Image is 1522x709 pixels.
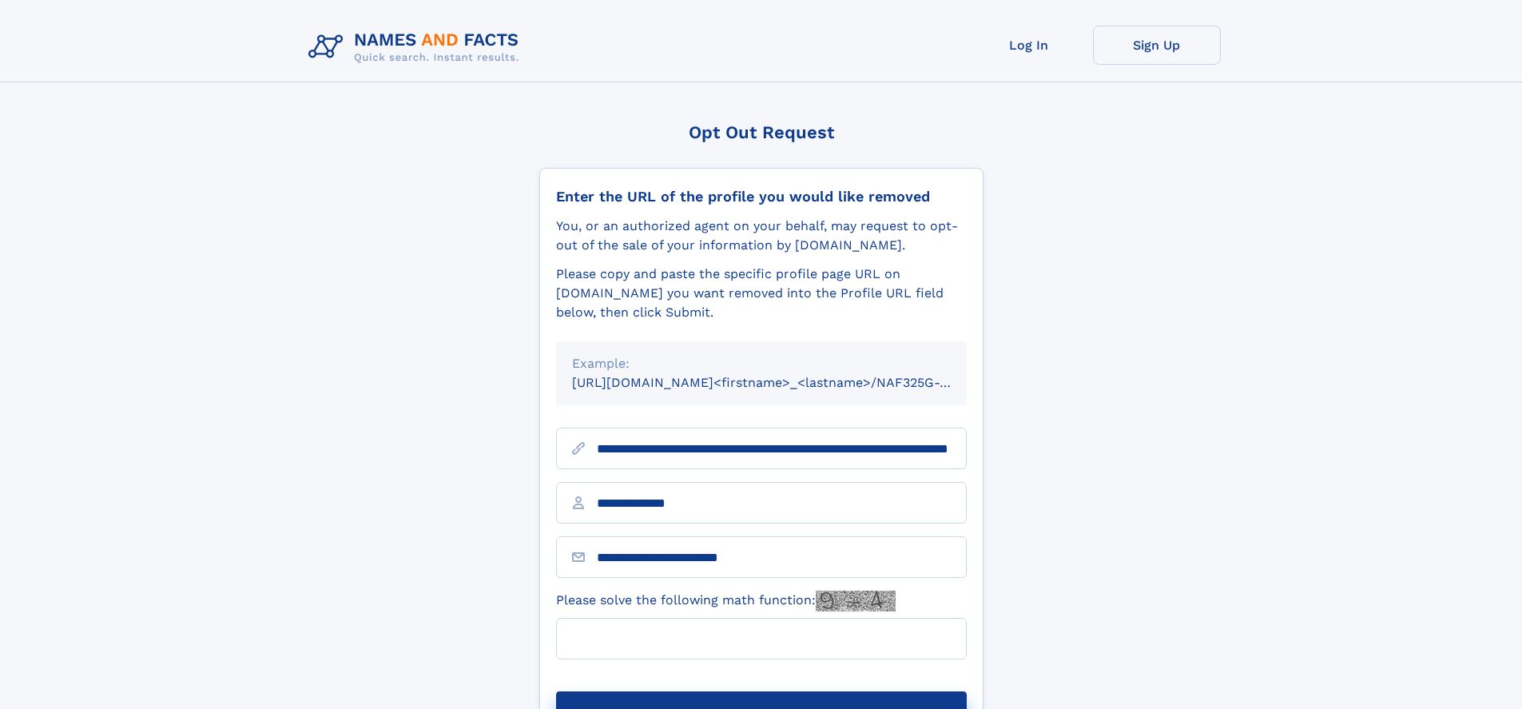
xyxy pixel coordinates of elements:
small: [URL][DOMAIN_NAME]<firstname>_<lastname>/NAF325G-xxxxxxxx [572,375,997,390]
a: Sign Up [1093,26,1221,65]
div: Example: [572,354,951,373]
a: Log In [965,26,1093,65]
div: You, or an authorized agent on your behalf, may request to opt-out of the sale of your informatio... [556,217,967,255]
div: Enter the URL of the profile you would like removed [556,188,967,205]
div: Opt Out Request [539,122,984,142]
div: Please copy and paste the specific profile page URL on [DOMAIN_NAME] you want removed into the Pr... [556,265,967,322]
img: Logo Names and Facts [302,26,532,69]
label: Please solve the following math function: [556,591,896,611]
